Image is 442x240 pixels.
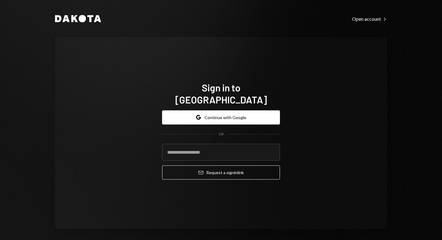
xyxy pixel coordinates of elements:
[219,132,224,137] div: OR
[162,165,280,180] button: Request a signinlink
[162,110,280,125] button: Continue with Google
[162,82,280,106] h1: Sign in to [GEOGRAPHIC_DATA]
[352,16,387,22] div: Open account
[352,15,387,22] a: Open account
